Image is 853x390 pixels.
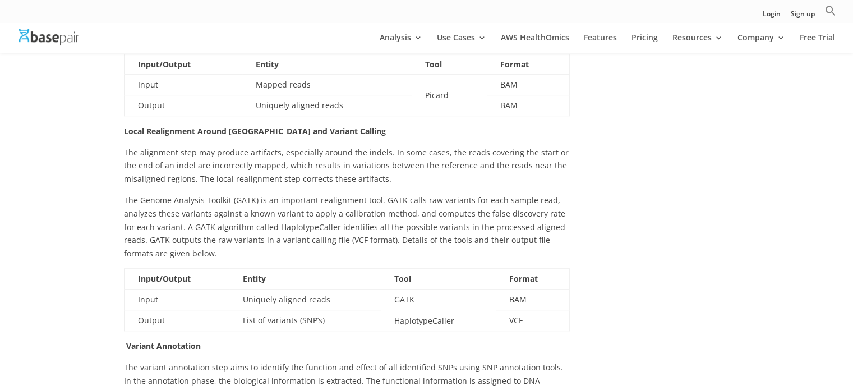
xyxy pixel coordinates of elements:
span: The Genome Analysis Toolkit (GATK) is an important realignment tool. GATK calls raw variants for ... [124,195,565,259]
span: BAM [500,79,518,90]
a: Free Trial [800,34,835,53]
span: Input [138,79,158,90]
b: Entity [243,273,266,284]
a: AWS HealthOmics [501,34,569,53]
span: Picard [425,90,449,100]
a: Analysis [380,34,422,53]
span: HaplotypeCaller [394,315,454,326]
a: Company [737,34,785,53]
span: Input [138,294,158,305]
b: Tool [394,273,411,284]
a: Features [584,34,617,53]
span: Output [138,315,165,325]
span: Uniquely aligned reads [243,294,330,305]
b: Input/Output [138,59,191,70]
b: Entity [256,59,279,70]
a: Resources [672,34,723,53]
a: Search Icon Link [825,5,836,22]
span: Output [138,100,165,111]
b: Local Realignment Around [GEOGRAPHIC_DATA] and Variant Calling [124,126,386,136]
a: Use Cases [437,34,486,53]
svg: Search [825,5,836,16]
a: Pricing [631,34,658,53]
span: BAM [500,100,518,111]
span: List of variants (SNP’s) [243,315,325,325]
b: Input/Output [138,273,191,284]
a: Login [763,11,781,22]
span: The alignment step may produce artifacts, especially around the indels. In some cases, the reads ... [124,147,569,185]
span: BAM [509,294,527,305]
span: GATK [394,294,414,305]
b: Format [509,273,538,284]
b: Tool [425,59,442,70]
span: VCF [509,315,523,325]
strong: Variant Annotation [126,341,201,351]
b: Format [500,59,529,70]
iframe: Drift Widget Chat Controller [797,334,840,377]
a: Sign up [791,11,815,22]
span: Mapped reads [256,79,311,90]
span: Uniquely aligned reads [256,100,343,111]
img: Basepair [19,29,79,45]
